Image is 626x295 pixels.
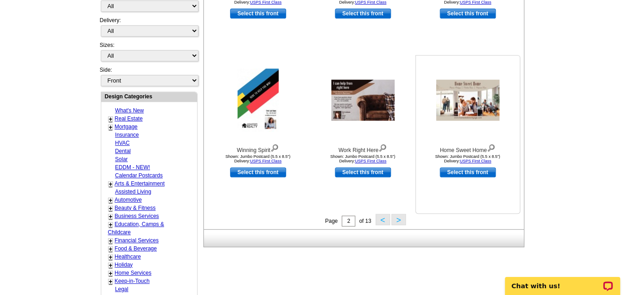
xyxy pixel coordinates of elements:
a: EDDM - NEW! [115,164,150,171]
a: use this design [335,9,391,18]
a: Food & Beverage [115,245,157,252]
a: + [109,237,113,244]
img: Work Right Here [331,80,395,121]
a: + [109,213,113,220]
a: Dental [115,148,131,154]
img: Home Sweet Home [436,80,499,121]
img: view design details [487,142,495,152]
img: view design details [270,142,279,152]
a: USPS First Class [460,159,491,163]
a: Business Services [115,213,159,219]
div: Delivery: [100,16,198,41]
a: use this design [335,167,391,177]
a: + [109,262,113,269]
a: Legal [115,286,128,292]
a: + [109,197,113,204]
a: What's New [115,107,144,114]
div: Shown: Jumbo Postcard (5.5 x 8.5") Delivery: [313,154,413,163]
div: Winning Spirit [208,142,308,154]
a: Solar [115,156,128,162]
a: Financial Services [115,237,159,244]
a: + [109,221,113,228]
a: Real Estate [115,115,143,122]
a: use this design [230,167,286,177]
div: Sizes: [100,41,198,66]
a: Beauty & Fitness [115,205,156,211]
a: + [109,270,113,277]
span: of 13 [359,218,371,224]
div: Work Right Here [313,142,413,154]
a: + [109,254,113,261]
a: Assisted Living [115,189,151,195]
a: + [109,124,113,131]
a: HVAC [115,140,130,146]
a: Calendar Postcards [115,172,163,179]
a: Insurance [115,132,139,138]
a: + [109,115,113,123]
a: + [109,278,113,285]
div: Side: [100,66,198,87]
a: Automotive [115,197,142,203]
img: Winning Spirit [237,69,278,132]
div: Shown: Jumbo Postcard (5.5 x 8.5") Delivery: [418,154,518,163]
button: < [376,214,390,225]
a: Mortgage [115,124,138,130]
a: + [109,205,113,212]
iframe: LiveChat chat widget [499,267,626,295]
div: Home Sweet Home [418,142,518,154]
a: + [109,245,113,253]
a: Healthcare [115,254,141,260]
a: Home Services [115,270,151,276]
a: Arts & Entertainment [115,180,165,187]
a: + [109,180,113,188]
a: Holiday [115,262,133,268]
span: Page [325,218,338,224]
a: Keep-in-Touch [115,278,150,284]
a: USPS First Class [355,159,386,163]
a: use this design [440,9,496,18]
div: Shown: Jumbo Postcard (5.5 x 8.5") Delivery: [208,154,308,163]
a: use this design [440,167,496,177]
img: view design details [378,142,387,152]
a: USPS First Class [250,159,282,163]
div: Design Categories [101,92,197,101]
button: > [391,214,406,225]
a: Education, Camps & Childcare [108,221,164,235]
a: use this design [230,9,286,18]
